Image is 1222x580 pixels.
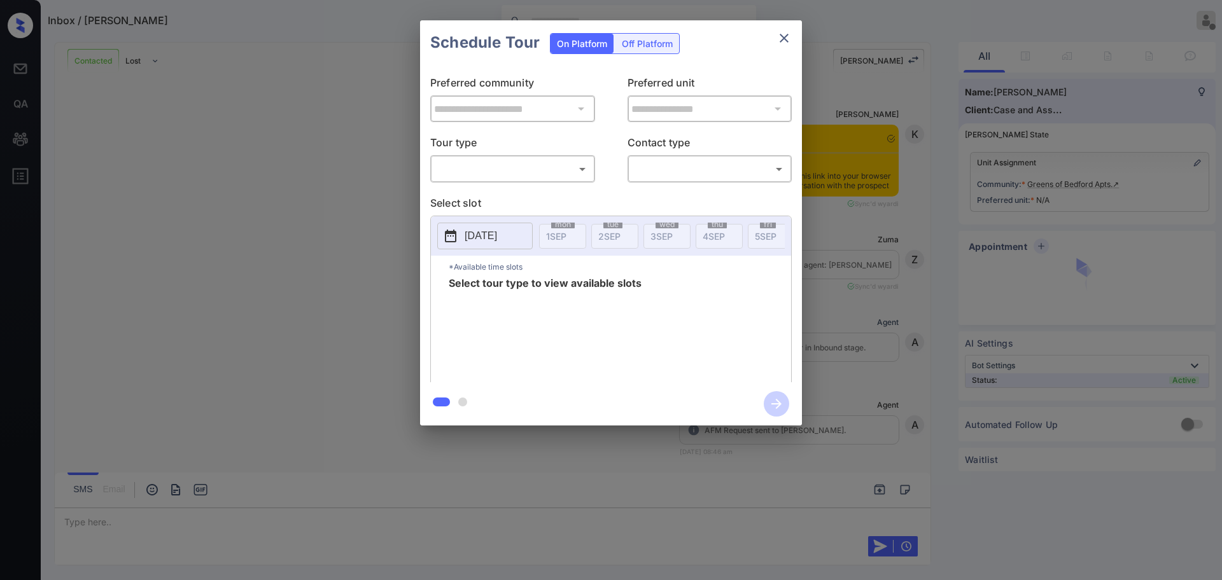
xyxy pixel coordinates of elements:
h2: Schedule Tour [420,20,550,65]
p: *Available time slots [449,256,791,278]
p: Preferred community [430,75,595,95]
p: Contact type [628,135,792,155]
div: Off Platform [615,34,679,53]
p: [DATE] [465,228,497,244]
button: [DATE] [437,223,533,249]
div: On Platform [551,34,614,53]
button: close [771,25,797,51]
span: Select tour type to view available slots [449,278,642,380]
p: Tour type [430,135,595,155]
p: Select slot [430,195,792,216]
p: Preferred unit [628,75,792,95]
